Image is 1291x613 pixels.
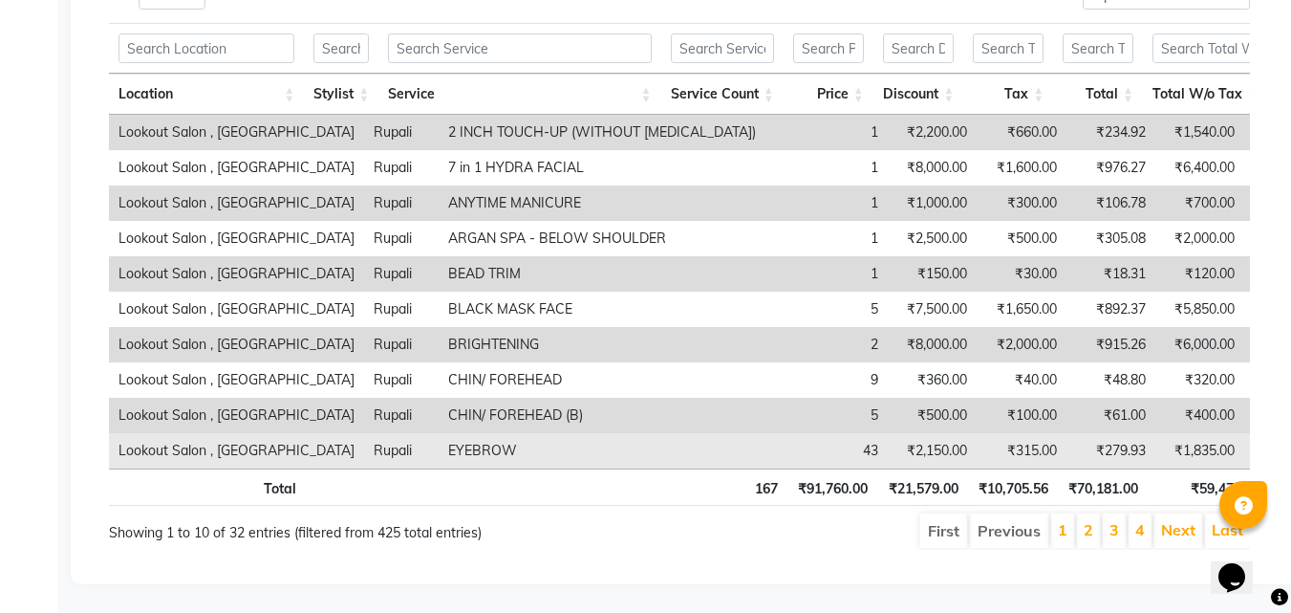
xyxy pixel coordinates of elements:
[888,150,977,186] td: ₹8,000.00
[765,256,888,292] td: 1
[439,115,765,150] td: 2 INCH TOUCH-UP (WITHOUT [MEDICAL_DATA])
[1161,520,1195,539] a: Next
[968,469,1058,506] th: ₹10,705.56
[977,362,1066,398] td: ₹40.00
[109,256,364,292] td: Lookout Salon , [GEOGRAPHIC_DATA]
[1135,520,1145,539] a: 4
[877,469,968,506] th: ₹21,579.00
[109,469,306,506] th: Total
[1058,520,1067,539] a: 1
[439,398,765,433] td: CHIN/ FOREHEAD (B)
[1152,33,1258,63] input: Search Total W/o Tax
[364,221,439,256] td: Rupali
[364,256,439,292] td: Rupali
[109,150,364,186] td: Lookout Salon , [GEOGRAPHIC_DATA]
[1053,74,1143,115] th: Total: activate to sort column ascending
[109,433,364,469] td: Lookout Salon , [GEOGRAPHIC_DATA]
[439,150,765,186] td: 7 in 1 HYDRA FACIAL
[765,398,888,433] td: 5
[888,186,977,221] td: ₹1,000.00
[661,74,784,115] th: Service Count: activate to sort column ascending
[304,74,378,115] th: Stylist: activate to sort column ascending
[977,398,1066,433] td: ₹100.00
[1143,74,1267,115] th: Total W/o Tax: activate to sort column ascending
[1155,150,1244,186] td: ₹6,400.00
[1155,186,1244,221] td: ₹700.00
[1148,469,1270,506] th: ₹59,475.44
[765,150,888,186] td: 1
[977,150,1066,186] td: ₹1,600.00
[665,469,787,506] th: 167
[765,292,888,327] td: 5
[888,221,977,256] td: ₹2,500.00
[364,362,439,398] td: Rupali
[977,115,1066,150] td: ₹660.00
[439,362,765,398] td: CHIN/ FOREHEAD
[364,150,439,186] td: Rupali
[109,221,364,256] td: Lookout Salon , [GEOGRAPHIC_DATA]
[977,186,1066,221] td: ₹300.00
[109,292,364,327] td: Lookout Salon , [GEOGRAPHIC_DATA]
[888,398,977,433] td: ₹500.00
[439,433,765,469] td: EYEBROW
[364,186,439,221] td: Rupali
[109,398,364,433] td: Lookout Salon , [GEOGRAPHIC_DATA]
[784,74,873,115] th: Price: activate to sort column ascending
[109,362,364,398] td: Lookout Salon , [GEOGRAPHIC_DATA]
[765,433,888,469] td: 43
[977,256,1066,292] td: ₹30.00
[1155,362,1244,398] td: ₹320.00
[439,327,765,362] td: BRIGHTENING
[765,362,888,398] td: 9
[364,292,439,327] td: Rupali
[888,256,977,292] td: ₹150.00
[787,469,877,506] th: ₹91,760.00
[888,292,977,327] td: ₹7,500.00
[1066,433,1155,469] td: ₹279.93
[888,327,977,362] td: ₹8,000.00
[765,221,888,256] td: 1
[1155,327,1244,362] td: ₹6,000.00
[313,33,369,63] input: Search Stylist
[1155,256,1244,292] td: ₹120.00
[1155,433,1244,469] td: ₹1,835.00
[439,186,765,221] td: ANYTIME MANICURE
[1063,33,1133,63] input: Search Total
[977,292,1066,327] td: ₹1,650.00
[388,33,651,63] input: Search Service
[1155,398,1244,433] td: ₹400.00
[1155,221,1244,256] td: ₹2,000.00
[364,327,439,362] td: Rupali
[378,74,660,115] th: Service: activate to sort column ascending
[883,33,955,63] input: Search Discount
[1066,186,1155,221] td: ₹106.78
[1084,520,1093,539] a: 2
[1066,256,1155,292] td: ₹18.31
[888,362,977,398] td: ₹360.00
[1155,115,1244,150] td: ₹1,540.00
[973,33,1044,63] input: Search Tax
[439,256,765,292] td: BEAD TRIM
[888,433,977,469] td: ₹2,150.00
[109,115,364,150] td: Lookout Salon , [GEOGRAPHIC_DATA]
[1066,150,1155,186] td: ₹976.27
[1066,327,1155,362] td: ₹915.26
[793,33,864,63] input: Search Price
[109,512,568,543] div: Showing 1 to 10 of 32 entries (filtered from 425 total entries)
[977,221,1066,256] td: ₹500.00
[109,186,364,221] td: Lookout Salon , [GEOGRAPHIC_DATA]
[439,292,765,327] td: BLACK MASK FACE
[765,327,888,362] td: 2
[1066,292,1155,327] td: ₹892.37
[1066,398,1155,433] td: ₹61.00
[1212,520,1243,539] a: Last
[1211,536,1272,594] iframe: chat widget
[1066,221,1155,256] td: ₹305.08
[439,221,765,256] td: ARGAN SPA - BELOW SHOULDER
[1155,292,1244,327] td: ₹5,850.00
[977,327,1066,362] td: ₹2,000.00
[1066,115,1155,150] td: ₹234.92
[1058,469,1148,506] th: ₹70,181.00
[963,74,1053,115] th: Tax: activate to sort column ascending
[364,398,439,433] td: Rupali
